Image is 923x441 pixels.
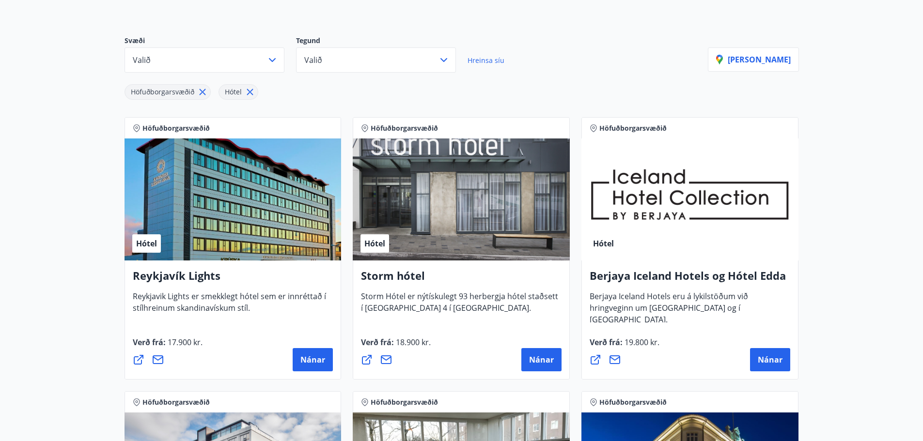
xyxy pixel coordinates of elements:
[142,123,210,133] span: Höfuðborgarsvæðið
[590,268,790,290] h4: Berjaya Iceland Hotels og Hótel Edda
[293,348,333,371] button: Nánar
[521,348,562,371] button: Nánar
[133,55,151,65] span: Valið
[623,337,659,348] span: 19.800 kr.
[125,47,284,73] button: Valið
[599,123,667,133] span: Höfuðborgarsvæðið
[364,238,385,249] span: Hótel
[708,47,799,72] button: [PERSON_NAME]
[133,268,333,290] h4: Reykjavík Lights
[304,55,322,65] span: Valið
[125,84,211,100] div: Höfuðborgarsvæðið
[468,56,504,65] span: Hreinsa síu
[590,291,748,333] span: Berjaya Iceland Hotels eru á lykilstöðum við hringveginn um [GEOGRAPHIC_DATA] og í [GEOGRAPHIC_DA...
[590,337,659,355] span: Verð frá :
[166,337,203,348] span: 17.900 kr.
[219,84,258,100] div: Hótel
[225,87,242,96] span: Hótel
[750,348,790,371] button: Nánar
[300,354,325,365] span: Nánar
[296,47,456,73] button: Valið
[716,54,791,65] p: [PERSON_NAME]
[371,123,438,133] span: Höfuðborgarsvæðið
[394,337,431,348] span: 18.900 kr.
[131,87,194,96] span: Höfuðborgarsvæðið
[599,397,667,407] span: Höfuðborgarsvæðið
[133,291,326,321] span: Reykjavik Lights er smekklegt hótel sem er innréttað í stílhreinum skandinavískum stíl.
[529,354,554,365] span: Nánar
[758,354,782,365] span: Nánar
[361,337,431,355] span: Verð frá :
[296,36,468,47] p: Tegund
[133,337,203,355] span: Verð frá :
[361,268,562,290] h4: Storm hótel
[371,397,438,407] span: Höfuðborgarsvæðið
[361,291,558,321] span: Storm Hótel er nýtískulegt 93 herbergja hótel staðsett í [GEOGRAPHIC_DATA] 4 í [GEOGRAPHIC_DATA].
[142,397,210,407] span: Höfuðborgarsvæðið
[125,36,296,47] p: Svæði
[136,238,157,249] span: Hótel
[593,238,614,249] span: Hótel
